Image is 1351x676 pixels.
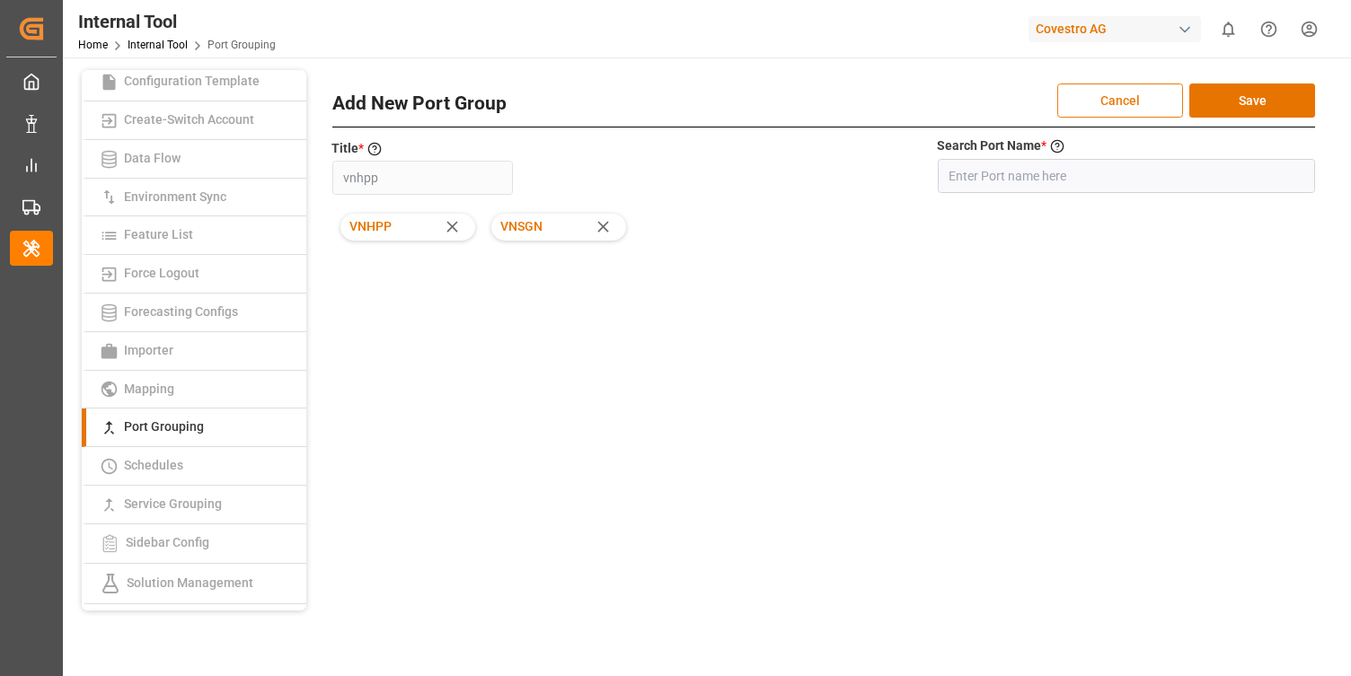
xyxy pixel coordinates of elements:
[120,535,215,549] span: Sidebar Config
[82,101,306,140] a: Create-Switch Account
[119,343,179,357] span: Importer
[82,255,306,294] a: Force Logout
[1189,83,1315,118] button: Save
[82,408,306,447] a: Port Grouping
[1249,9,1289,49] button: Help Center
[82,294,306,332] a: Forecasting Configs
[119,266,205,280] span: Force Logout
[82,63,306,101] a: Configuration Template
[82,332,306,371] a: Importer
[331,139,358,158] label: Title
[82,524,306,564] a: Sidebar Config
[119,151,186,165] span: Data Flow
[119,496,227,511] span: Service Grouping
[82,371,306,409] a: Mapping
[119,304,243,319] span: Forecasting Configs
[128,39,188,51] a: Internal Tool
[500,217,543,236] span: VNSGN
[1057,83,1183,118] button: Cancel
[938,159,1315,193] input: Enter Port name here
[937,136,1041,155] label: Search Port Name
[1029,12,1208,46] button: Covestro AG
[1208,9,1249,49] button: show 0 new notifications
[82,179,306,217] a: Environment Sync
[82,140,306,179] a: Data Flow
[82,447,306,486] a: Schedules
[119,227,199,241] span: Feature List
[119,74,265,88] span: Configuration Template
[82,564,306,604] a: Solution Management
[78,39,108,51] a: Home
[119,458,189,472] span: Schedules
[332,161,513,195] input: Enter group title here
[119,112,260,127] span: Create-Switch Account
[82,486,306,524] a: Service Grouping
[82,216,306,255] a: Feature List
[78,8,276,35] div: Internal Tool
[119,382,180,396] span: Mapping
[119,419,209,434] span: Port Grouping
[121,575,259,589] span: Solution Management
[349,217,392,236] span: VNHPP
[82,604,306,643] a: Tableau Configs
[332,90,507,119] h2: Add New Port Group
[1029,16,1201,42] div: Covestro AG
[119,189,232,204] span: Environment Sync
